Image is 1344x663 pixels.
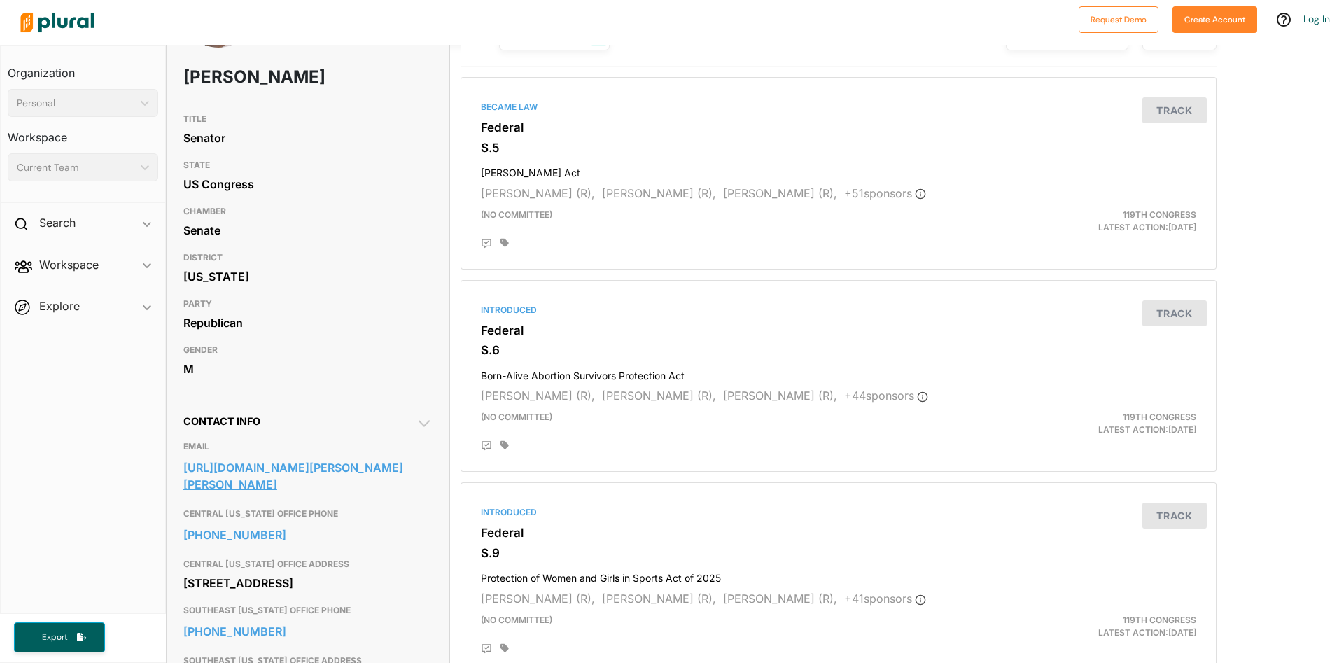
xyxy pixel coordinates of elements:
div: Personal [17,96,135,111]
span: [PERSON_NAME] (R), [723,592,837,606]
a: Create Account [1172,11,1257,26]
button: Track [1142,503,1207,529]
span: [PERSON_NAME] (R), [602,186,716,200]
span: [PERSON_NAME] (R), [481,186,595,200]
h3: CENTRAL [US_STATE] OFFICE ADDRESS [183,556,433,573]
div: Latest Action: [DATE] [961,411,1207,436]
h3: GENDER [183,342,433,358]
span: [PERSON_NAME] (R), [602,592,716,606]
div: [US_STATE] [183,266,433,287]
span: + 51 sponsor s [844,186,926,200]
h3: PARTY [183,295,433,312]
div: Add tags [500,643,509,653]
div: Current Team [17,160,135,175]
button: Export [14,622,105,652]
h3: CHAMBER [183,203,433,220]
a: [PHONE_NUMBER] [183,621,433,642]
div: Add Position Statement [481,238,492,249]
h3: Federal [481,323,1196,337]
span: Export [32,631,77,643]
div: (no committee) [470,411,961,436]
div: Senate [183,220,433,241]
span: [PERSON_NAME] (R), [481,389,595,403]
div: US Congress [183,174,433,195]
h3: Organization [8,53,158,83]
button: Track [1142,300,1207,326]
div: Latest Action: [DATE] [961,209,1207,234]
button: Request Demo [1079,6,1158,33]
span: Contact Info [183,415,260,427]
h3: STATE [183,157,433,174]
span: 119th Congress [1123,412,1196,422]
div: Add tags [500,238,509,248]
h3: S.5 [481,141,1196,155]
a: [PHONE_NUMBER] [183,524,433,545]
div: (no committee) [470,209,961,234]
div: Senator [183,127,433,148]
button: Track [1142,97,1207,123]
div: Latest Action: [DATE] [961,614,1207,639]
span: + 41 sponsor s [844,592,926,606]
button: Create Account [1172,6,1257,33]
h3: TITLE [183,111,433,127]
span: [PERSON_NAME] (R), [481,592,595,606]
div: Add Position Statement [481,643,492,655]
div: (no committee) [470,614,961,639]
div: Became Law [481,101,1196,113]
h3: Federal [481,120,1196,134]
span: 119th Congress [1123,615,1196,625]
h3: EMAIL [183,438,433,455]
div: Add Position Statement [481,440,492,452]
span: 119th Congress [1123,209,1196,220]
h3: Workspace [8,117,158,148]
div: Introduced [481,506,1196,519]
span: [PERSON_NAME] (R), [602,389,716,403]
h4: Protection of Women and Girls in Sports Act of 2025 [481,566,1196,585]
div: Introduced [481,304,1196,316]
h4: Born-Alive Abortion Survivors Protection Act [481,363,1196,382]
h4: [PERSON_NAME] Act [481,160,1196,179]
h3: Federal [481,526,1196,540]
h3: DISTRICT [183,249,433,266]
span: [PERSON_NAME] (R), [723,389,837,403]
span: + 44 sponsor s [844,389,928,403]
span: [PERSON_NAME] (R), [723,186,837,200]
h1: [PERSON_NAME] [183,56,332,98]
a: Request Demo [1079,11,1158,26]
h3: CENTRAL [US_STATE] OFFICE PHONE [183,505,433,522]
a: Log In [1303,13,1330,25]
div: Republican [183,312,433,333]
div: Add tags [500,440,509,450]
h2: Search [39,215,76,230]
h3: S.9 [481,546,1196,560]
div: [STREET_ADDRESS] [183,573,433,594]
div: M [183,358,433,379]
h3: S.6 [481,343,1196,357]
h3: SOUTHEAST [US_STATE] OFFICE PHONE [183,602,433,619]
a: [URL][DOMAIN_NAME][PERSON_NAME][PERSON_NAME] [183,457,433,495]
